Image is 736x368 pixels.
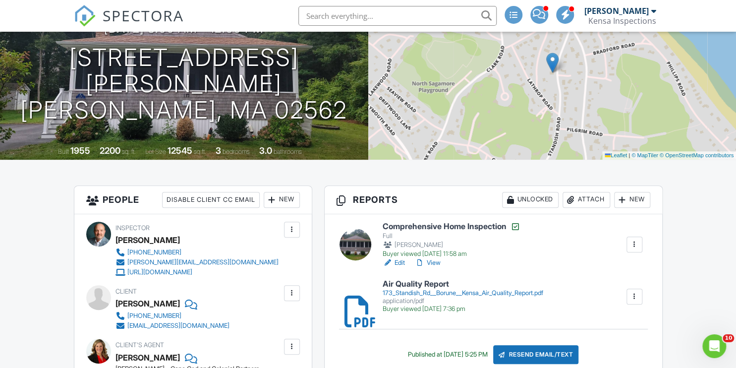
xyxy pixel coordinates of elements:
div: [URL][DOMAIN_NAME] [127,268,192,276]
span: SPECTORA [103,5,184,26]
input: Search everything... [298,6,497,26]
h3: [DATE] 8:00 am - 12:00 pm [104,22,264,35]
div: 2200 [100,145,120,156]
div: Buyer viewed [DATE] 11:58 am [383,250,520,258]
a: [PHONE_NUMBER] [115,311,229,321]
h6: Air Quality Report [383,280,543,289]
span: sq. ft. [122,148,136,155]
div: [PHONE_NUMBER] [127,248,181,256]
a: Edit [383,258,405,268]
a: [URL][DOMAIN_NAME] [115,267,279,277]
span: | [628,152,630,158]
h3: Reports [325,186,662,214]
div: Kensa Inspections [588,16,656,26]
span: 10 [723,334,734,342]
div: 173_Standish_Rd__Borune__Kensa_Air_Quality_Report.pdf [383,289,543,297]
div: New [264,192,300,208]
span: Built [58,148,69,155]
div: Published at [DATE] 5:25 PM [408,351,487,359]
div: [PERSON_NAME] [115,233,180,247]
a: Comprehensive Home Inspection Full [PERSON_NAME] Buyer viewed [DATE] 11:58 am [383,222,520,258]
h3: People [74,186,312,214]
h1: [STREET_ADDRESS][PERSON_NAME] [PERSON_NAME], MA 02562 [16,45,352,123]
div: 3.0 [259,145,272,156]
span: bathrooms [274,148,302,155]
a: [PHONE_NUMBER] [115,247,279,257]
div: Disable Client CC Email [162,192,260,208]
span: Client [115,288,137,295]
span: Inspector [115,224,150,232]
div: 1955 [70,145,90,156]
span: Lot Size [145,148,166,155]
img: Marker [546,53,559,73]
div: Attach [563,192,610,208]
a: [EMAIL_ADDRESS][DOMAIN_NAME] [115,321,229,331]
div: [PERSON_NAME] [584,6,649,16]
h6: Comprehensive Home Inspection [383,222,520,232]
div: application/pdf [383,297,543,305]
div: Full [383,232,520,240]
a: Leaflet [605,152,627,158]
span: Client's Agent [115,341,164,349]
div: 3 [216,145,221,156]
a: SPECTORA [74,13,184,34]
span: bedrooms [223,148,250,155]
div: Unlocked [502,192,559,208]
div: [EMAIL_ADDRESS][DOMAIN_NAME] [127,322,229,330]
a: © MapTiler [631,152,658,158]
a: [PERSON_NAME] [115,350,180,365]
a: [PERSON_NAME][EMAIL_ADDRESS][DOMAIN_NAME] [115,257,279,267]
div: 12545 [168,145,192,156]
div: Buyer viewed [DATE] 7:36 pm [383,305,543,313]
div: New [614,192,650,208]
img: The Best Home Inspection Software - Spectora [74,5,96,27]
div: Resend Email/Text [493,345,578,364]
span: sq.ft. [194,148,206,155]
a: View [415,258,441,268]
div: [PHONE_NUMBER] [127,312,181,320]
a: © OpenStreetMap contributors [660,152,734,158]
div: [PERSON_NAME] [383,240,520,250]
div: [PERSON_NAME] [115,296,180,311]
div: [PERSON_NAME][EMAIL_ADDRESS][DOMAIN_NAME] [127,258,279,266]
a: Air Quality Report 173_Standish_Rd__Borune__Kensa_Air_Quality_Report.pdf application/pdf Buyer vi... [383,280,543,313]
iframe: Intercom live chat [702,334,726,358]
